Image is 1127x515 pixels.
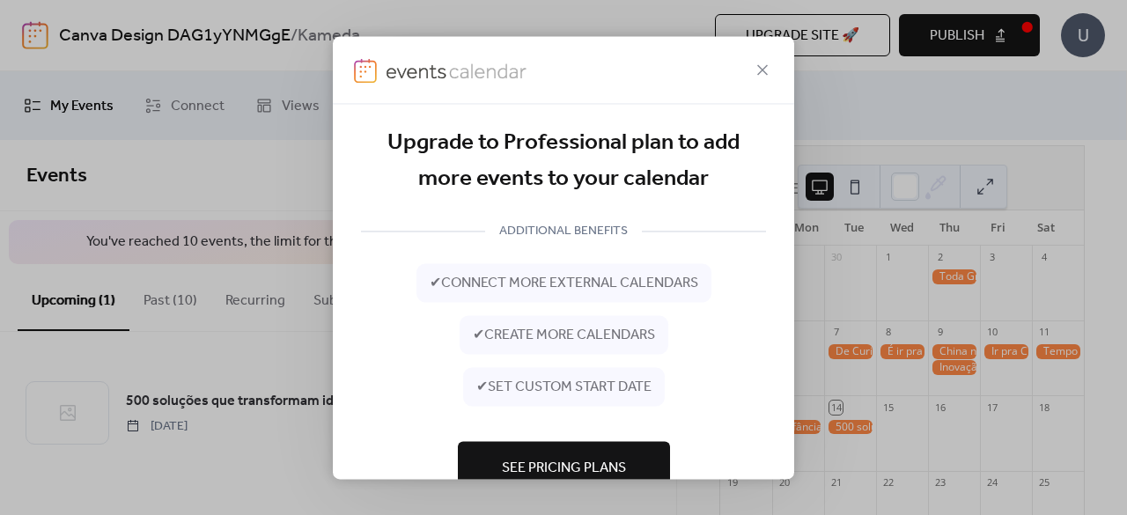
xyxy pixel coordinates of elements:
img: logo-icon [354,58,377,83]
span: ✔ set custom start date [476,377,652,398]
span: See Pricing Plans [502,458,626,479]
span: ADDITIONAL BENEFITS [485,221,642,242]
span: ✔ connect more external calendars [430,273,698,294]
div: Upgrade to Professional plan to add more events to your calendar [361,125,766,198]
img: logo-type [386,58,528,83]
button: See Pricing Plans [458,441,670,494]
span: ✔ create more calendars [473,325,655,346]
